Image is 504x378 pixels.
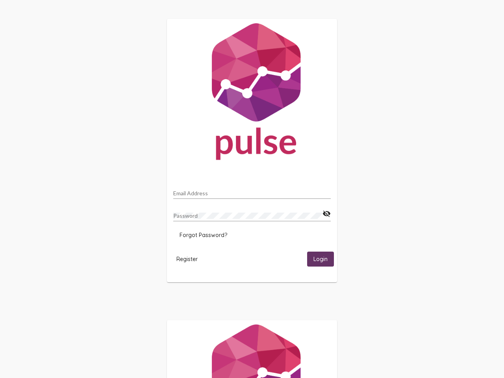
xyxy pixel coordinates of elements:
button: Forgot Password? [173,228,233,242]
span: Forgot Password? [180,232,227,239]
mat-icon: visibility_off [322,209,331,219]
span: Login [313,256,328,263]
button: Login [307,252,334,266]
button: Register [170,252,204,266]
span: Register [176,256,198,263]
img: Pulse For Good Logo [167,19,337,168]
